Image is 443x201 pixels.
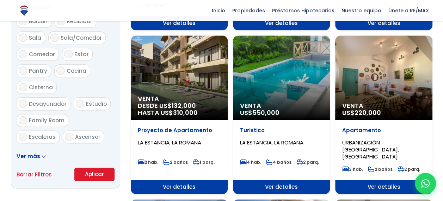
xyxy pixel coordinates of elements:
button: Aplicar [74,168,115,181]
span: Ver detalles [335,16,432,30]
a: Venta US$550,000 Turistico LA ESTANCIA, LA ROMANA 4 hab. 4 baños 2 parq. Ver detalles [233,35,330,194]
span: Ver detalles [131,180,228,194]
input: Ascensor [65,132,73,141]
span: US$ [240,108,279,117]
span: URBANIZACIÓN [GEOGRAPHIC_DATA], [GEOGRAPHIC_DATA] [342,139,399,160]
a: Venta DESDE US$132,000 HASTA US$310,000 Proyecto de Apartamento LA ESTANCIA, LA ROMANA 2 hab. 2 b... [131,35,228,194]
span: 4 hab. [240,159,261,165]
input: Recibidor [57,17,65,25]
span: LA ESTANCIA, LA ROMANA [138,139,201,146]
span: US$ [342,108,381,117]
span: Desayunador [29,100,67,108]
span: 2 parq. [296,159,319,165]
input: Estudio [76,99,84,108]
span: Propiedades [229,5,269,16]
input: Desayunador [19,99,27,108]
span: Balcón [29,18,48,25]
span: 310,000 [173,108,198,117]
span: Cisterna [29,84,53,91]
span: Venta [240,102,323,109]
span: Nuestro equipo [338,5,385,16]
span: Venta [138,95,221,102]
span: 4 baños [266,159,291,165]
span: Únete a RE/MAX [385,5,432,16]
span: 2 baños [163,159,188,165]
p: Proyecto de Apartamento [138,127,221,134]
span: Estudio [86,100,107,108]
input: Cisterna [19,83,27,91]
input: Cocina [56,66,65,75]
input: Family Room [19,116,27,124]
input: Estar [64,50,73,58]
span: Ver detalles [233,16,330,30]
span: Venta [342,102,425,109]
span: 1 parq. [193,159,215,165]
span: Ver detalles [131,16,228,30]
a: Venta US$220,000 Apartamento URBANIZACIÓN [GEOGRAPHIC_DATA], [GEOGRAPHIC_DATA] 3 hab. 2 baños 2 p... [335,35,432,194]
span: Family Room [29,117,64,124]
span: 550,000 [252,108,279,117]
input: Sala [19,33,27,42]
span: 3 hab. [342,166,363,172]
span: Sala/Comedor [61,34,102,41]
span: Comedor [29,51,55,58]
span: Recibidor [67,18,92,25]
span: DESDE US$ [138,102,221,116]
a: Borrar Filtros [17,170,52,179]
span: 2 baños [368,166,393,172]
span: LA ESTANCIA, LA ROMANA [240,139,303,146]
input: Balcón [19,17,27,25]
a: Ver más [17,153,46,160]
span: HASTA US$ [138,109,221,116]
span: Ver más [17,153,40,160]
span: Sala [29,34,41,41]
input: Escaleras [19,132,27,141]
span: 2 hab. [138,159,158,165]
span: Ver detalles [233,180,330,194]
input: Comedor [19,50,27,58]
p: Apartamento [342,127,425,134]
span: Préstamos Hipotecarios [269,5,338,16]
span: Cocina [67,67,86,74]
span: 220,000 [355,108,381,117]
span: Pantry [29,67,47,74]
span: 2 parq. [398,166,420,172]
span: Inicio [208,5,229,16]
span: Ascensor [75,133,100,141]
img: Logo de REMAX [18,5,30,17]
span: Estar [74,51,89,58]
span: Ver detalles [335,180,432,194]
input: Sala/Comedor [50,33,59,42]
p: Turistico [240,127,323,134]
span: 132,000 [172,101,196,110]
input: Pantry [19,66,27,75]
span: Escaleras [29,133,56,141]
